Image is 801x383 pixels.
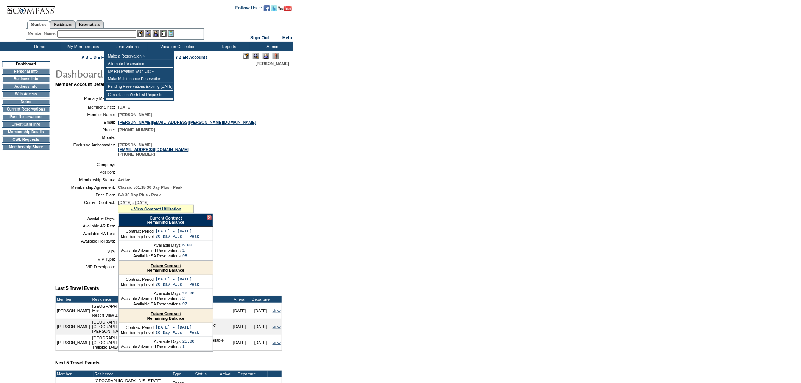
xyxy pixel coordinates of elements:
td: Membership Share [2,144,50,150]
td: Personal Info [2,69,50,75]
td: [DATE] [229,303,250,319]
span: [PERSON_NAME] [118,112,152,117]
a: A [82,55,84,59]
a: view [273,340,281,345]
td: Arrival [215,371,236,377]
td: Residence [94,371,171,377]
b: Next 5 Travel Events [55,360,100,366]
td: [PERSON_NAME] [56,335,91,350]
td: Reservations [104,42,148,51]
div: Member Name: [28,30,57,37]
td: 30 Day Plus - Peak [156,234,199,239]
a: B [86,55,89,59]
td: Membership Details [2,129,50,135]
img: b_calculator.gif [168,30,174,37]
td: Membership Level: [121,234,155,239]
a: ER Accounts [182,55,207,59]
a: Residences [50,20,75,28]
td: 97 [182,302,195,306]
td: Alternate Reservation [106,60,173,68]
a: » View Contract Utilization [131,207,181,211]
a: Future Contract [151,311,181,316]
span: Active [118,177,130,182]
b: Member Account Details [55,82,108,87]
a: [PERSON_NAME][EMAIL_ADDRESS][PERSON_NAME][DOMAIN_NAME] [118,120,256,125]
img: Reservations [160,30,167,37]
td: 1 [182,248,192,253]
a: F [101,55,104,59]
td: Departure [250,296,271,303]
a: Current Contract [150,216,182,220]
td: Membership Level: [121,330,155,335]
span: [PERSON_NAME] [256,61,289,66]
b: Last 5 Travel Events [55,286,99,291]
td: Member [56,371,91,377]
td: 30 Day Plus - Peak [156,330,199,335]
a: Z [179,55,182,59]
a: Subscribe to our YouTube Channel [278,8,292,12]
td: My Memberships [61,42,104,51]
td: Past Reservations [2,114,50,120]
td: 30 Day Plus - Peak [156,282,199,287]
td: CWL Requests [2,137,50,143]
img: pgTtlDashboard.gif [55,66,206,81]
td: Current Reservations [2,106,50,112]
td: Available Holidays: [58,239,115,243]
td: 98 [182,254,192,258]
td: Address Info [2,84,50,90]
td: Follow Us :: [235,5,262,14]
a: C [89,55,92,59]
td: Available Days: [121,291,182,296]
td: Current Contract: [58,200,115,213]
td: Available Days: [121,339,182,344]
img: Log Concern/Member Elevation [273,53,279,59]
td: [GEOGRAPHIC_DATA], [GEOGRAPHIC_DATA] - Baha Mar Resort View 118 [91,303,194,319]
td: [PERSON_NAME] [56,303,91,319]
td: Exclusive Ambassador: [58,143,115,156]
a: Members [27,20,50,29]
span: [PERSON_NAME] [PHONE_NUMBER] [118,143,189,156]
td: Home [17,42,61,51]
td: Phone: [58,128,115,132]
a: [EMAIL_ADDRESS][DOMAIN_NAME] [118,147,189,152]
td: Notes [2,99,50,105]
td: [DATE] - [DATE] [156,325,199,330]
td: Make a Reservation » [106,53,173,60]
td: VIP Description: [58,265,115,269]
td: 12.00 [182,291,195,296]
td: Member Since: [58,105,115,109]
a: Sign Out [250,35,269,40]
a: D [94,55,97,59]
span: [PHONE_NUMBER] [118,128,155,132]
td: My Reservation Wish List » [106,68,173,75]
a: Help [282,35,292,40]
td: Member [56,296,91,303]
td: Email: [58,120,115,125]
span: :: [274,35,277,40]
a: Future Contract [151,263,181,268]
td: VIP Type: [58,257,115,262]
td: Membership Status: [58,177,115,182]
td: Contract Period: [121,229,155,234]
span: [DATE] [118,105,131,109]
td: 3 [182,344,195,349]
td: Available SA Reservations: [121,254,182,258]
td: Business Info [2,76,50,82]
td: Available AR Res: [58,224,115,228]
td: 6.00 [182,243,192,248]
td: [GEOGRAPHIC_DATA], [US_STATE] - Mountainside at [GEOGRAPHIC_DATA] Trailside 14020 [91,335,194,350]
td: Reports [206,42,250,51]
td: Web Access [2,91,50,97]
td: Cancellation Wish List Requests [106,91,173,99]
td: Contract Period: [121,277,155,282]
td: Make Maintenance Reservation [106,75,173,83]
a: view [273,308,281,313]
td: Admin [250,42,293,51]
td: Pending Reservations Expiring [DATE] [106,83,173,90]
td: Credit Card Info [2,121,50,128]
img: Become our fan on Facebook [264,5,270,11]
a: E [98,55,100,59]
td: Type [171,371,194,377]
img: Impersonate [153,30,159,37]
td: Available SA Reservations: [121,302,182,306]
